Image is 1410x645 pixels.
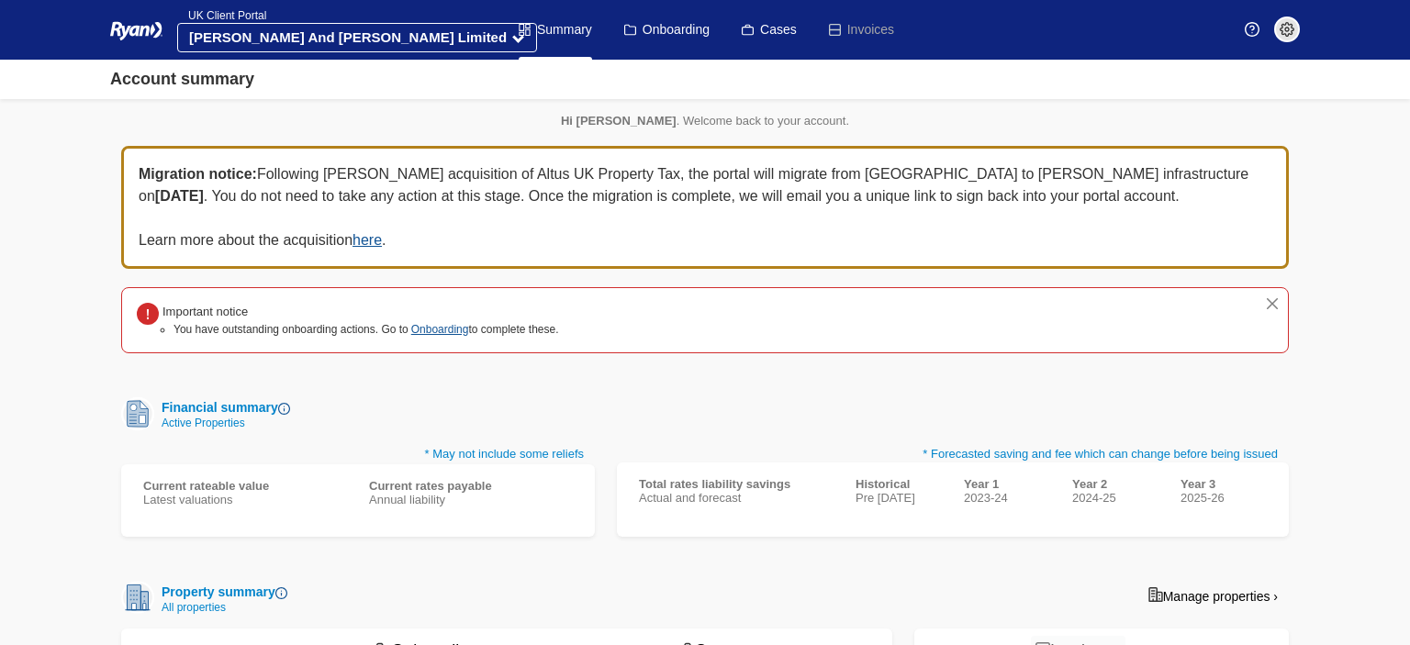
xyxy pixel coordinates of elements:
[856,491,942,505] div: Pre [DATE]
[110,67,254,92] div: Account summary
[1181,477,1267,491] div: Year 3
[561,114,677,128] strong: Hi [PERSON_NAME]
[189,29,507,45] strong: [PERSON_NAME] And [PERSON_NAME] Limited
[154,602,287,613] div: All properties
[177,23,537,52] button: [PERSON_NAME] And [PERSON_NAME] Limited
[1137,581,1289,610] a: Manage properties ›
[1280,22,1294,37] img: settings
[617,445,1289,463] p: * Forecasted saving and fee which can change before being issued
[1072,491,1158,505] div: 2024-25
[121,146,1289,269] div: Following [PERSON_NAME] acquisition of Altus UK Property Tax, the portal will migrate from [GEOGR...
[154,398,290,417] div: Financial summary
[121,114,1289,128] p: . Welcome back to your account.
[411,323,469,336] a: Onboarding
[639,477,834,491] div: Total rates liability savings
[352,232,382,248] a: here
[173,321,559,338] li: You have outstanding onboarding actions. Go to to complete these.
[121,445,595,464] p: * May not include some reliefs
[639,491,834,505] div: Actual and forecast
[143,493,347,506] div: Latest valuations
[143,479,347,493] div: Current rateable value
[177,9,266,22] span: UK Client Portal
[369,493,573,506] div: Annual liability
[154,417,290,428] div: Active Properties
[162,303,559,321] div: Important notice
[964,491,1050,505] div: 2023-24
[369,479,573,493] div: Current rates payable
[1072,477,1158,491] div: Year 2
[964,477,1050,491] div: Year 1
[1264,295,1281,312] button: close
[1181,491,1267,505] div: 2025-26
[154,583,287,602] div: Property summary
[856,477,942,491] div: Historical
[139,166,257,182] b: Migration notice:
[1245,22,1259,37] img: Help
[155,188,204,204] b: [DATE]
